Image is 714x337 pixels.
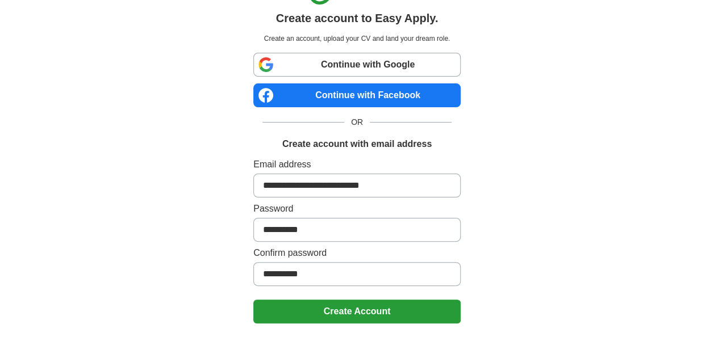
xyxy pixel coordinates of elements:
[253,53,461,77] a: Continue with Google
[253,83,461,107] a: Continue with Facebook
[282,137,432,151] h1: Create account with email address
[253,246,461,260] label: Confirm password
[253,158,461,171] label: Email address
[253,202,461,216] label: Password
[344,116,370,128] span: OR
[256,33,458,44] p: Create an account, upload your CV and land your dream role.
[253,300,461,323] button: Create Account
[276,10,439,27] h1: Create account to Easy Apply.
